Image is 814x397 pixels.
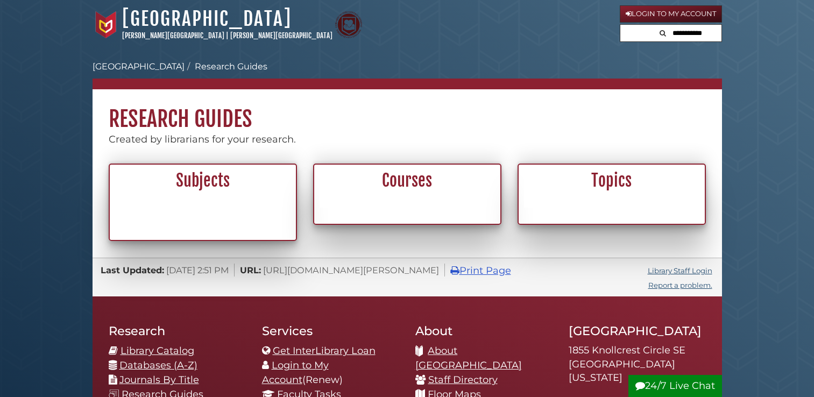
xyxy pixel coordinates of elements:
a: Library Catalog [121,345,194,357]
a: Print Page [450,265,511,277]
h2: About [415,323,553,338]
a: [PERSON_NAME][GEOGRAPHIC_DATA] [230,31,332,40]
a: Library Staff Login [648,266,712,275]
a: [GEOGRAPHIC_DATA] [93,61,185,72]
h2: Research [109,323,246,338]
button: 24/7 Live Chat [628,375,722,397]
h2: Subjects [116,171,290,191]
a: Databases (A-Z) [119,359,197,371]
span: Last Updated: [101,265,164,275]
a: Journals By Title [119,374,199,386]
span: URL: [240,265,261,275]
a: Login to My Account [620,5,722,23]
button: Search [656,25,669,39]
h2: Courses [320,171,494,191]
a: About [GEOGRAPHIC_DATA] [415,345,522,371]
h1: Research Guides [93,89,722,132]
span: [DATE] 2:51 PM [166,265,229,275]
a: [GEOGRAPHIC_DATA] [122,7,292,31]
h2: [GEOGRAPHIC_DATA] [569,323,706,338]
a: [PERSON_NAME][GEOGRAPHIC_DATA] [122,31,224,40]
h2: Topics [525,171,699,191]
i: Search [660,30,666,37]
a: Report a problem. [648,281,712,289]
img: Calvin University [93,11,119,38]
a: Staff Directory [428,374,498,386]
a: Login to My Account [262,359,329,386]
span: [URL][DOMAIN_NAME][PERSON_NAME] [263,265,439,275]
h2: Services [262,323,399,338]
li: (Renew) [262,358,399,387]
img: Calvin Theological Seminary [335,11,362,38]
a: Research Guides [195,61,267,72]
i: Print Page [450,266,459,275]
span: | [226,31,229,40]
nav: breadcrumb [93,60,722,89]
span: Created by librarians for your research. [109,133,296,145]
address: 1855 Knollcrest Circle SE [GEOGRAPHIC_DATA][US_STATE] [569,344,706,385]
a: Get InterLibrary Loan [273,345,376,357]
